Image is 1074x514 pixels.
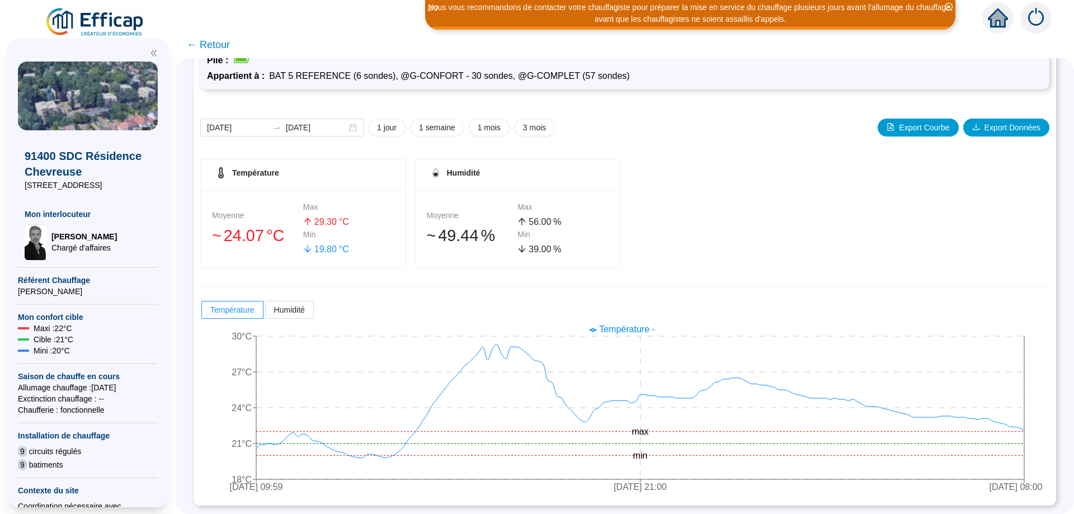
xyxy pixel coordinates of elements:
span: ← Retour [187,37,230,53]
span: Température [232,168,279,177]
span: Mon interlocuteur [25,209,151,220]
span: .30 [324,217,337,227]
span: 1 jour [377,122,397,134]
span: close-circle [945,3,953,11]
span: Appartient à : [207,71,269,81]
div: Min [517,229,609,241]
span: °C [266,224,284,248]
span: 9 [18,446,27,457]
span: .00 [539,244,551,254]
span: batiments [29,459,63,470]
span: Export Courbe [899,122,949,134]
span: Mon confort cible [18,312,158,323]
div: Max [517,201,609,213]
span: 56 [529,217,539,227]
span: Installation de chauffage [18,430,158,441]
span: file-image [887,123,894,131]
span: Chaufferie : fonctionnelle [18,404,158,416]
tspan: min [633,451,648,460]
tspan: 24°C [232,403,252,413]
span: Maxi : 22 °C [34,323,72,334]
span: Contexte du site [18,485,158,496]
div: Min [303,229,394,241]
button: Export Courbe [878,119,958,136]
span: arrow-down [517,244,526,253]
span: 9 [18,459,27,470]
span: Saison de chauffe en cours [18,371,158,382]
span: % [553,243,561,256]
span: [STREET_ADDRESS] [25,180,151,191]
span: home [988,8,1008,28]
span: % [553,215,561,229]
span: Mini : 20 °C [34,345,70,356]
span: Température - [599,324,655,334]
img: efficap energie logo [45,7,146,38]
img: alerts [1020,2,1052,34]
span: °C [339,243,349,256]
span: Cible : 21 °C [34,334,73,345]
button: 3 mois [514,119,555,136]
tspan: 27°C [232,367,252,377]
span: .00 [539,217,551,227]
div: Max [303,201,394,213]
div: Moyenne [212,210,303,221]
span: arrow-up [303,217,312,226]
tspan: 18°C [232,475,252,484]
span: 91400 SDC Résidence Chevreuse [25,148,151,180]
button: Export Données [963,119,1049,136]
span: 3 mois [523,122,546,134]
div: Nous vous recommandons de contacter votre chauffagiste pour préparer la mise en service du chauff... [427,2,954,25]
tspan: [DATE] 08:00 [990,483,1043,492]
tspan: max [632,427,648,437]
span: 39 [529,244,539,254]
tspan: 30°C [232,332,252,341]
span: 24 [224,227,242,244]
span: swap-right [272,123,281,132]
span: [PERSON_NAME] [51,231,117,242]
span: arrow-up [517,217,526,226]
button: 1 semaine [410,119,464,136]
span: .80 [324,244,337,254]
span: circuits régulés [29,446,81,457]
span: 29 [314,217,324,227]
span: Température [210,305,255,314]
span: 󠁾~ [212,224,222,248]
span: °C [339,215,349,229]
span: Pile : [207,55,233,65]
span: 49 [438,227,456,244]
span: to [272,123,281,132]
span: .44 [456,227,478,244]
button: 1 mois [469,119,510,136]
span: Export Données [984,122,1040,134]
span: double-left [150,49,158,57]
span: % [481,224,495,248]
i: 2 / 3 [428,4,438,12]
span: 󠁾~ [427,224,436,248]
span: 1 semaine [419,122,455,134]
span: [PERSON_NAME] [18,286,158,297]
span: download [972,123,980,131]
span: Humidité [447,168,481,177]
span: .07 [242,227,264,244]
span: BAT 5 REFERENCE (6 sondes), @G-CONFORT - 30 sondes, @G-COMPLET (57 sondes) [269,71,630,81]
tspan: [DATE] 09:59 [230,483,283,492]
span: Chargé d'affaires [51,242,117,253]
input: Date de fin [286,122,347,134]
span: arrow-down [303,244,312,253]
span: 1 mois [478,122,501,134]
span: 19 [314,244,324,254]
img: Chargé d'affaires [25,224,47,260]
button: 1 jour [368,119,406,136]
span: Allumage chauffage : [DATE] [18,382,158,393]
input: Date de début [207,122,268,134]
div: Moyenne [427,210,518,221]
span: Exctinction chauffage : -- [18,393,158,404]
tspan: 21°C [232,439,252,449]
span: Humidité [274,305,305,314]
tspan: [DATE] 21:00 [614,483,667,492]
span: Référent Chauffage [18,275,158,286]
